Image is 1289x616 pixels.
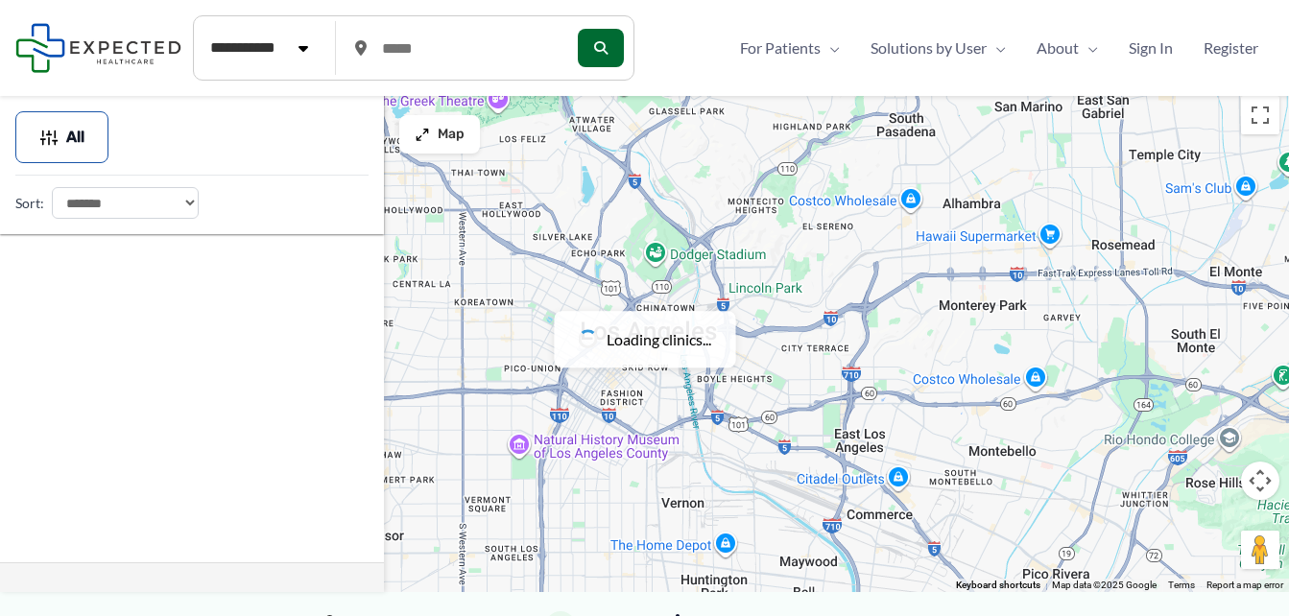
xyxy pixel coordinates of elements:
[39,128,59,147] img: Filter
[1241,96,1279,134] button: Toggle fullscreen view
[740,34,821,62] span: For Patients
[725,34,855,62] a: For PatientsMenu Toggle
[1129,34,1173,62] span: Sign In
[415,127,430,142] img: Maximize
[855,34,1021,62] a: Solutions by UserMenu Toggle
[607,325,711,354] span: Loading clinics...
[1113,34,1188,62] a: Sign In
[1079,34,1098,62] span: Menu Toggle
[1188,34,1274,62] a: Register
[399,115,480,154] button: Map
[15,191,44,216] label: Sort:
[1052,580,1157,590] span: Map data ©2025 Google
[438,127,465,143] span: Map
[1204,34,1258,62] span: Register
[1037,34,1079,62] span: About
[956,579,1040,592] button: Keyboard shortcuts
[15,111,108,163] button: All
[15,23,181,72] img: Expected Healthcare Logo - side, dark font, small
[987,34,1006,62] span: Menu Toggle
[871,34,987,62] span: Solutions by User
[1168,580,1195,590] a: Terms
[1206,580,1283,590] a: Report a map error
[1021,34,1113,62] a: AboutMenu Toggle
[1241,531,1279,569] button: Drag Pegman onto the map to open Street View
[821,34,840,62] span: Menu Toggle
[66,130,84,144] span: All
[1241,462,1279,500] button: Map camera controls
